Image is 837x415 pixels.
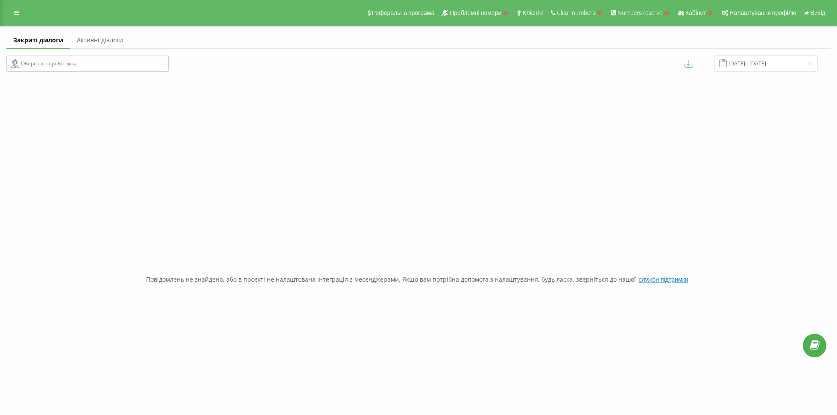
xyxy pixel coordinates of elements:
div: Оберіть співробітника [11,59,157,69]
a: Активні діалоги [70,32,130,49]
span: Вихід [811,9,825,16]
a: Закриті діалоги [6,32,70,49]
button: служби підтримки [636,276,691,283]
span: Клієнти [523,9,544,16]
span: Налаштування профілю [729,9,796,16]
button: Експортувати повідомлення [685,59,693,68]
span: Кабінет [685,9,706,16]
span: Numbers reserve [618,9,662,16]
span: Реферальна програма [372,9,435,16]
span: Проблемні номери [450,9,501,16]
span: Clear numbers [557,9,595,16]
